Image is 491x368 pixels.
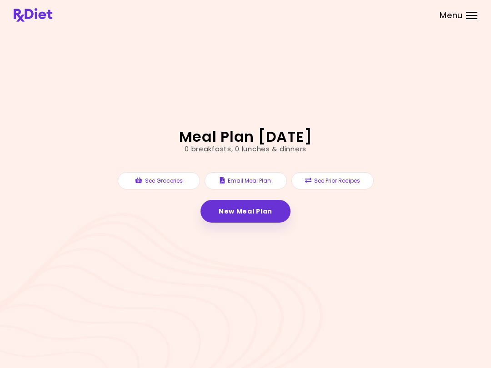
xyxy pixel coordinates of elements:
[200,200,291,223] a: New Meal Plan
[14,8,52,22] img: RxDiet
[205,172,287,189] button: Email Meal Plan
[440,11,463,20] span: Menu
[291,172,374,189] button: See Prior Recipes
[185,144,306,154] div: 0 breakfasts , 0 lunches & dinners
[118,172,200,189] button: See Groceries
[179,129,312,144] h2: Meal Plan [DATE]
